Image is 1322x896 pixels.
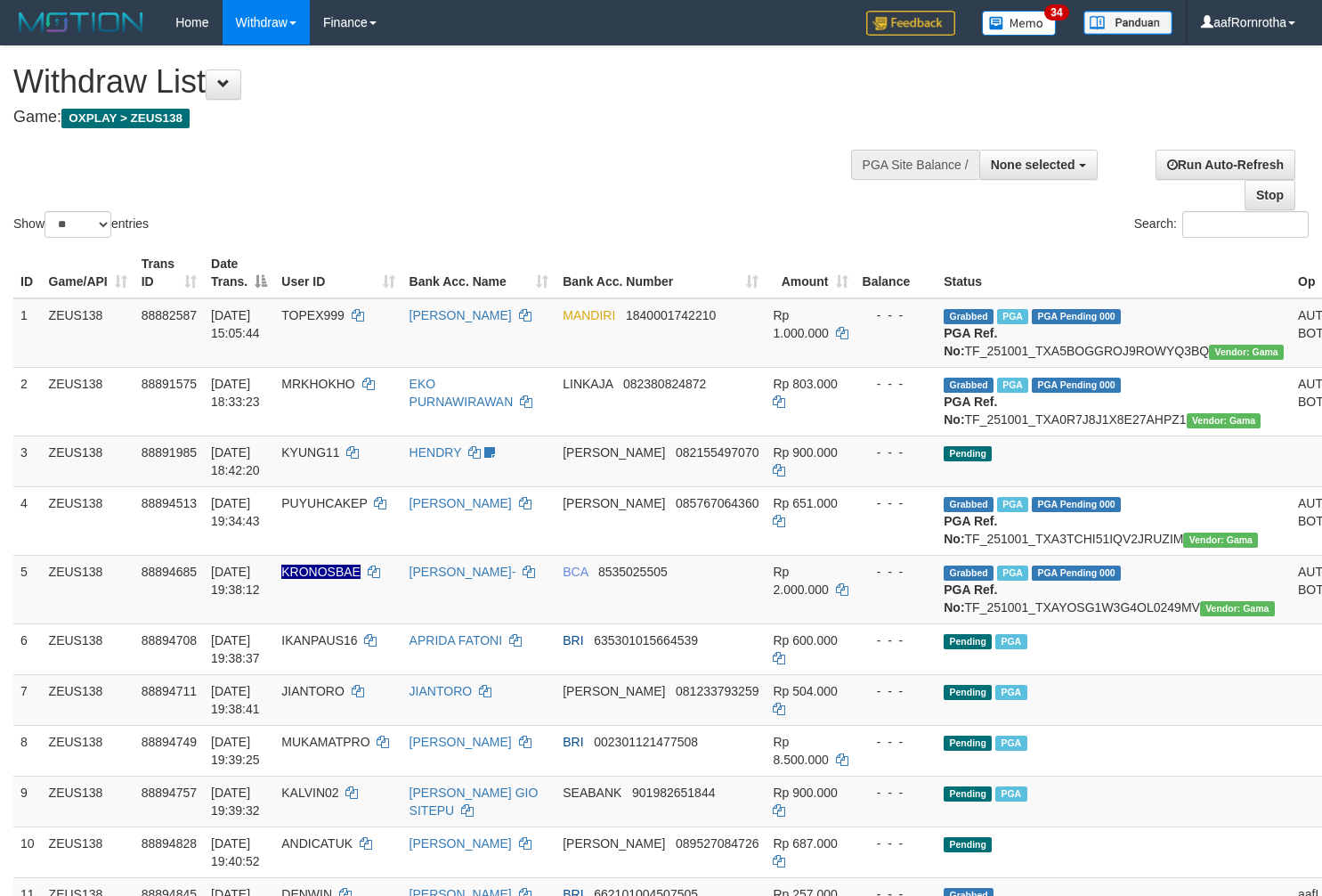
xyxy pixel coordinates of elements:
span: Marked by aafanarl [995,786,1026,802]
td: ZEUS138 [42,776,134,827]
div: - - - [863,375,930,393]
span: Nama rekening ada tanda titik/strip, harap diedit [281,565,361,579]
th: Status [937,248,1291,298]
span: 88891575 [142,377,197,391]
span: Rp 651.000 [773,496,837,510]
span: 88894513 [142,496,197,510]
a: EKO PURNAWIRAWAN [410,377,514,409]
img: Button%20Memo.svg [982,11,1057,36]
th: ID [13,248,42,298]
div: - - - [863,444,930,461]
span: Marked by aafanarl [995,685,1026,700]
img: MOTION_logo.png [13,9,149,36]
span: KYUNG11 [281,445,339,460]
b: PGA Ref. No: [944,514,997,546]
div: - - - [863,835,930,852]
span: [PERSON_NAME] [563,684,665,698]
span: Grabbed [944,566,994,581]
span: Vendor URL: https://trx31.1velocity.biz [1200,601,1275,616]
span: MRKHOKHO [281,377,354,391]
span: PGA Pending [1032,566,1121,581]
span: Grabbed [944,497,994,512]
span: [DATE] 19:34:43 [211,496,260,528]
td: ZEUS138 [42,725,134,776]
td: ZEUS138 [42,298,134,368]
span: Vendor URL: https://trx31.1velocity.biz [1183,533,1258,548]
td: 7 [13,674,42,725]
b: PGA Ref. No: [944,582,997,615]
td: 4 [13,486,42,555]
a: HENDRY [410,445,462,460]
td: ZEUS138 [42,486,134,555]
span: Copy 635301015664539 to clipboard [594,633,698,648]
label: Show entries [13,211,149,238]
a: [PERSON_NAME]- [410,565,516,579]
span: Grabbed [944,378,994,393]
span: Copy 8535025505 to clipboard [598,565,668,579]
span: 88894757 [142,786,197,800]
span: Pending [944,837,992,852]
div: - - - [863,631,930,649]
span: JIANTORO [281,684,345,698]
a: [PERSON_NAME] GIO SITEPU [410,786,539,818]
span: 88882587 [142,308,197,322]
span: SEABANK [563,786,621,800]
span: Rp 600.000 [773,633,837,648]
span: KALVIN02 [281,786,338,800]
span: Marked by aafnoeunsreypich [997,566,1028,581]
span: [PERSON_NAME] [563,445,665,460]
a: [PERSON_NAME] [410,308,512,322]
span: Pending [944,446,992,461]
th: Trans ID: activate to sort column ascending [134,248,204,298]
td: ZEUS138 [42,623,134,674]
span: OXPLAY > ZEUS138 [61,109,190,128]
span: Rp 1.000.000 [773,308,828,340]
span: Pending [944,634,992,649]
span: [DATE] 18:42:20 [211,445,260,477]
a: Stop [1245,180,1295,210]
span: TOPEX999 [281,308,345,322]
input: Search: [1182,211,1309,238]
a: Run Auto-Refresh [1156,150,1295,180]
div: - - - [863,563,930,581]
td: 8 [13,725,42,776]
span: 88894708 [142,633,197,648]
td: 2 [13,367,42,436]
a: APRIDA FATONI [410,633,503,648]
td: ZEUS138 [42,436,134,486]
td: ZEUS138 [42,367,134,436]
span: [PERSON_NAME] [563,836,665,851]
span: Vendor URL: https://trx31.1velocity.biz [1187,413,1261,428]
span: Rp 900.000 [773,786,837,800]
h4: Game: [13,109,864,126]
span: 34 [1044,4,1068,20]
td: 3 [13,436,42,486]
span: Rp 803.000 [773,377,837,391]
td: 6 [13,623,42,674]
span: Copy 082155497070 to clipboard [676,445,758,460]
td: 10 [13,827,42,877]
img: Feedback.jpg [866,11,955,36]
span: PGA Pending [1032,378,1121,393]
a: [PERSON_NAME] [410,836,512,851]
span: Vendor URL: https://trx31.1velocity.biz [1209,345,1284,360]
span: Marked by aafanarl [995,634,1026,649]
span: 88891985 [142,445,197,460]
span: [DATE] 19:40:52 [211,836,260,868]
th: Amount: activate to sort column ascending [766,248,855,298]
span: Marked by aafanarl [995,736,1026,751]
div: - - - [863,784,930,802]
div: - - - [863,306,930,324]
span: 88894749 [142,735,197,749]
th: Balance [856,248,937,298]
span: Pending [944,685,992,700]
span: BRI [563,633,583,648]
h1: Withdraw List [13,64,864,100]
span: Marked by aafpengsreynich [997,378,1028,393]
th: Date Trans.: activate to sort column descending [204,248,274,298]
td: 1 [13,298,42,368]
a: [PERSON_NAME] [410,496,512,510]
td: TF_251001_TXA5BOGGROJ9ROWYQ3BQ [937,298,1291,368]
span: PGA Pending [1032,309,1121,324]
td: TF_251001_TXA3TCHI51IQV2JRUZIM [937,486,1291,555]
